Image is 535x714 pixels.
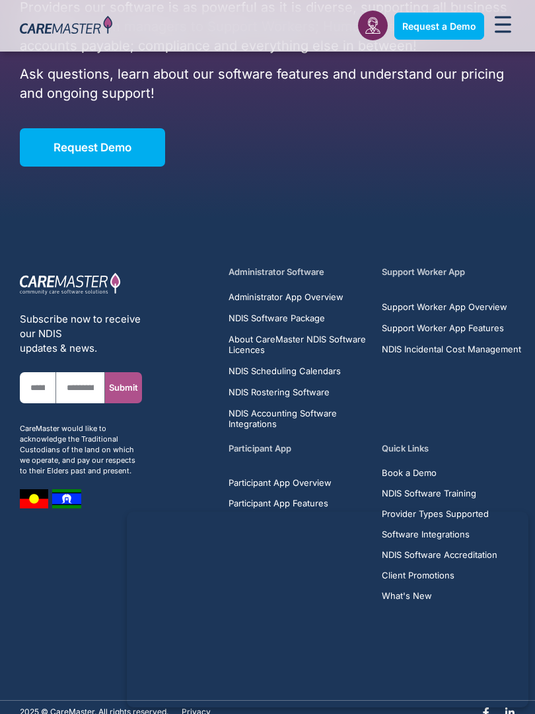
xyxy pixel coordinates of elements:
span: NDIS Software Package [229,313,325,323]
a: Support Worker App Overview [382,301,522,312]
a: Participant App Overview [229,478,369,488]
span: Administrator App Overview [229,292,343,302]
h5: Administrator Software [229,266,369,278]
div: Subscribe now to receive our NDIS updates & news. [20,312,142,356]
iframe: Popup CTA [127,512,528,707]
p: Ask questions, learn about our software features and understand our pricing and ongoing support! [20,65,515,103]
span: Support Worker App Features [382,323,504,333]
span: Participant App Features [229,498,328,508]
a: Request Demo [20,128,165,167]
span: Support Worker App Overview [382,301,507,312]
h5: Participant App [229,442,369,455]
a: Participant App Features [229,498,369,508]
a: NDIS Scheduling Calendars [229,366,369,376]
span: Provider Types Supported [382,509,489,519]
a: Administrator App Overview [229,292,369,302]
a: NDIS Rostering Software [229,387,369,397]
img: CareMaster Logo Part [20,272,121,296]
a: NDIS Incidental Cost Management [382,344,522,354]
span: Request a Demo [402,20,476,32]
img: CareMaster Logo [20,16,112,36]
span: Book a Demo [382,468,437,478]
span: NDIS Scheduling Calendars [229,366,341,376]
img: image 7 [20,489,48,508]
span: NDIS Rostering Software [229,387,330,397]
a: NDIS Software Package [229,313,369,323]
span: NDIS Software Training [382,489,476,498]
a: Provider Types Supported [382,509,522,519]
div: CareMaster would like to acknowledge the Traditional Custodians of the land on which we operate, ... [20,423,142,476]
button: Submit [105,372,141,403]
span: NDIS Incidental Cost Management [382,344,521,354]
a: Request a Demo [394,13,484,40]
span: Participant App Overview [229,478,332,488]
a: Support Worker App Features [382,323,522,333]
img: image 8 [52,489,81,508]
a: NDIS Software Training [382,489,522,498]
h5: Quick Links [382,442,522,455]
span: Request Demo [54,141,131,154]
div: Menu Toggle [491,12,516,40]
a: Book a Demo [382,468,522,478]
h5: Support Worker App [382,266,522,278]
span: Submit [109,383,138,393]
a: NDIS Accounting Software Integrations [229,408,369,429]
a: About CareMaster NDIS Software Licences [229,334,369,355]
